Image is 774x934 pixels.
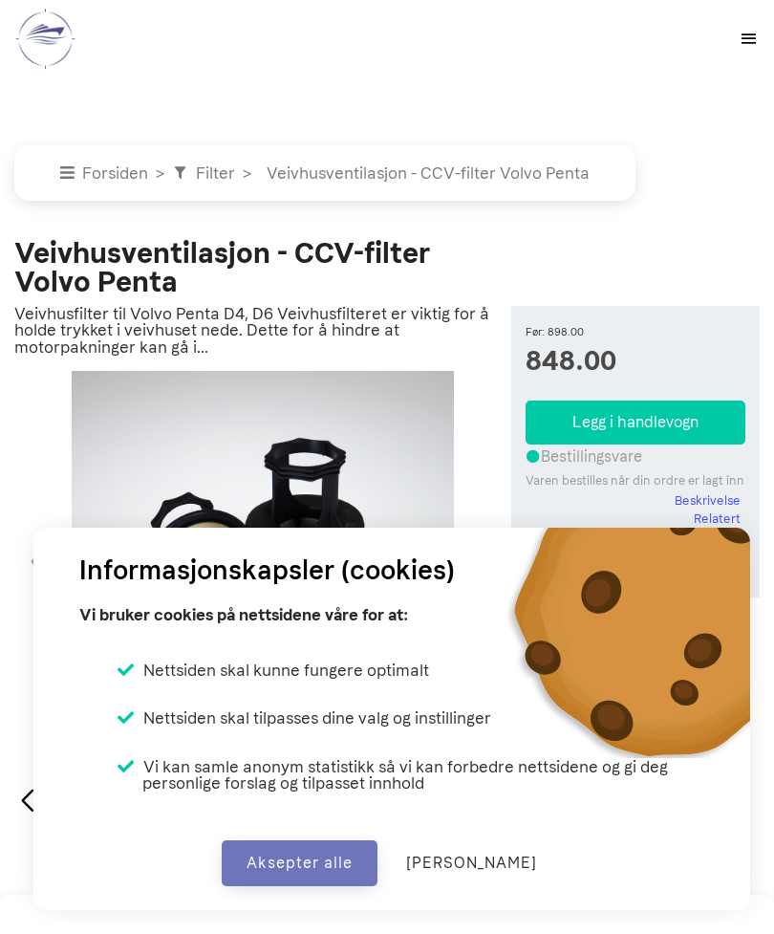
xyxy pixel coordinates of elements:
[259,163,590,183] a: Veivhusventilasjon - CCV-filter Volvo Penta
[694,510,741,529] a: Relatert
[172,163,235,183] a: Filter
[79,551,455,591] h3: Informasjonskapsler (cookies)
[14,763,132,839] div: 1 / 1
[381,840,562,886] button: [PERSON_NAME]
[526,473,744,488] small: Varen bestilles når din ordre er lagt inn
[526,341,745,381] span: 848.00
[118,662,429,679] li: Nettsiden skal kunne fungere optimalt
[14,371,511,753] div: 1 / 1
[526,401,745,445] button: Legg i handlevogn
[79,598,408,631] p: Vi bruker cookies på nettsidene våre for at:
[118,709,491,727] li: Nettsiden skal tilpasses dine valg og instillinger
[14,306,511,355] p: Veivhusfilter til Volvo Penta D4, D6 Veivhusfilteret er viktig for å holde trykket i veivhuset ne...
[14,145,760,201] nav: breadcrumb
[118,758,704,792] li: Vi kan samle anonym statistikk så vi kan forbedre nettsidene og gi deg personlige forslag og tilp...
[15,8,75,70] img: logo
[526,325,745,341] small: Før: 898.00
[526,445,745,491] div: Bestillingsvare
[675,491,741,510] a: Beskrivelse
[60,163,148,183] a: Forsiden
[222,840,377,886] button: Aksepter alle
[14,780,40,822] div: Previous slide
[14,239,511,296] h2: Veivhusventilasjon - CCV-filter Volvo Penta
